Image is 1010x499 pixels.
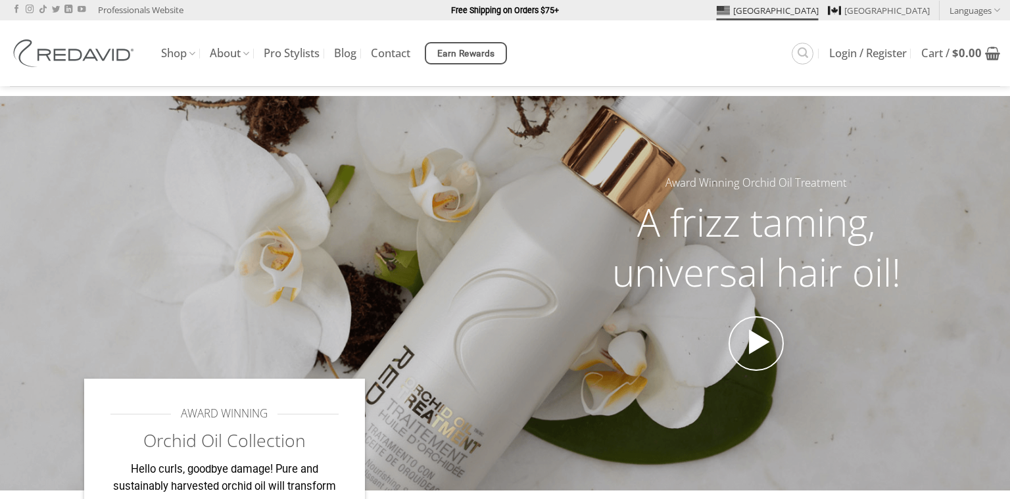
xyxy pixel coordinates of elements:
a: Search [792,43,813,64]
a: Shop [161,41,195,66]
a: Follow on Instagram [26,5,34,14]
span: Earn Rewards [437,47,495,61]
a: Follow on LinkedIn [64,5,72,14]
span: $ [952,45,959,60]
a: Languages [950,1,1000,20]
a: Open video in lightbox [729,316,784,371]
a: Follow on TikTok [39,5,47,14]
a: About [210,41,249,66]
span: Login / Register [829,48,907,59]
a: View cart [921,39,1000,68]
a: [GEOGRAPHIC_DATA] [717,1,819,20]
img: REDAVID Salon Products | United States [10,39,141,67]
a: Contact [371,41,410,65]
a: [GEOGRAPHIC_DATA] [828,1,930,20]
a: Login / Register [829,41,907,65]
span: AWARD WINNING [181,405,268,423]
h2: A frizz taming, universal hair oil! [587,197,926,297]
a: Blog [334,41,356,65]
strong: Free Shipping on Orders $75+ [451,5,559,15]
a: Follow on Twitter [52,5,60,14]
bdi: 0.00 [952,45,982,60]
span: Cart / [921,48,982,59]
a: Pro Stylists [264,41,320,65]
h2: Orchid Oil Collection [110,429,339,452]
a: Follow on YouTube [78,5,85,14]
a: Earn Rewards [425,42,507,64]
h5: Award Winning Orchid Oil Treatment [587,174,926,192]
a: Follow on Facebook [12,5,20,14]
